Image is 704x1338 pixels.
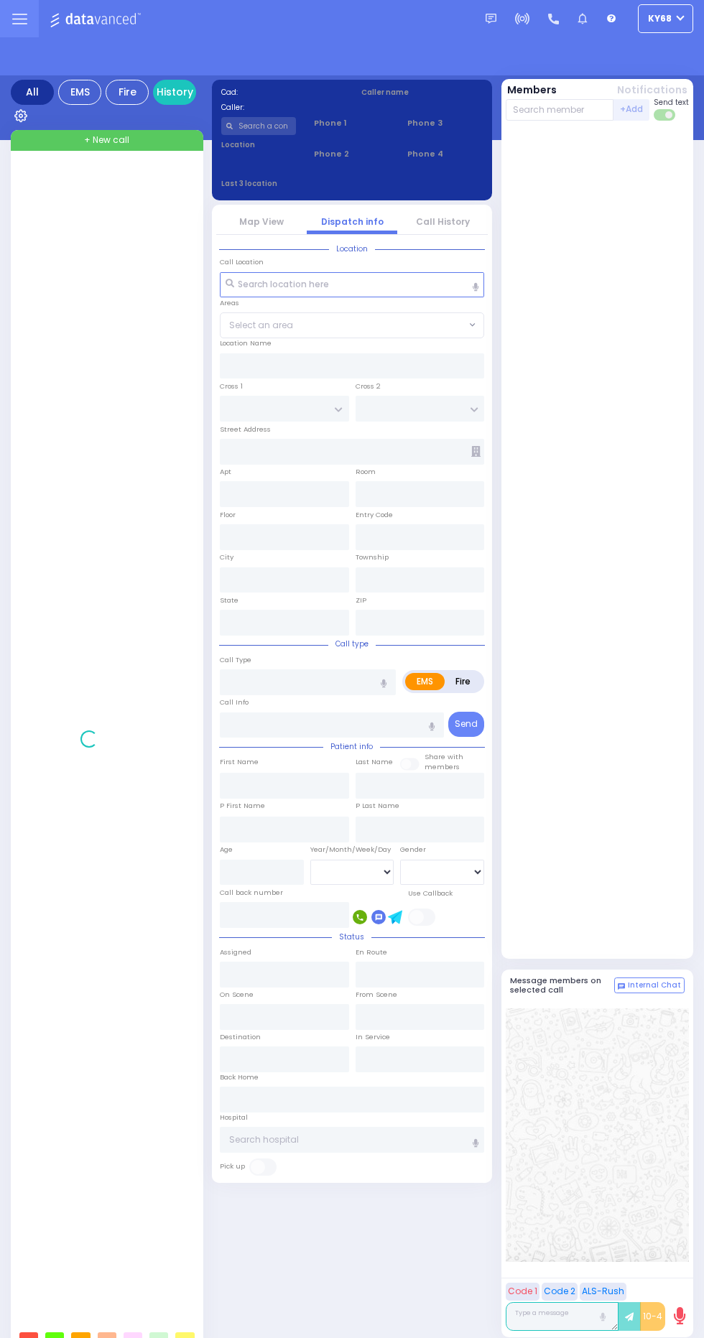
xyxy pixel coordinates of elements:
a: Dispatch info [321,215,384,228]
label: In Service [356,1032,390,1042]
span: Send text [654,97,689,108]
label: Cad: [221,87,343,98]
a: Map View [239,215,284,228]
span: Location [329,243,375,254]
label: Location [221,139,297,150]
a: History [153,80,196,105]
div: Year/Month/Week/Day [310,845,394,855]
label: Assigned [220,947,251,957]
div: Fire [106,80,149,105]
label: Last 3 location [221,178,353,189]
label: Floor [220,510,236,520]
small: Share with [425,752,463,761]
input: Search a contact [221,117,297,135]
span: Internal Chat [628,980,681,990]
label: Gender [400,845,426,855]
span: Patient info [323,741,380,752]
button: Members [507,83,557,98]
span: Phone 2 [314,148,389,160]
span: Phone 4 [407,148,483,160]
span: ky68 [648,12,672,25]
button: Notifications [617,83,687,98]
label: Use Callback [408,888,453,898]
label: Areas [220,298,239,308]
span: Phone 3 [407,117,483,129]
label: From Scene [356,990,397,1000]
label: Entry Code [356,510,393,520]
label: Township [356,552,389,562]
label: Caller name [361,87,483,98]
span: members [425,762,460,771]
button: Code 2 [542,1283,578,1301]
label: Call Info [220,697,249,707]
label: ZIP [356,595,366,605]
span: Other building occupants [471,446,481,457]
label: Call Location [220,257,264,267]
label: Room [356,467,376,477]
label: EMS [405,673,445,690]
button: ky68 [638,4,693,33]
input: Search hospital [220,1127,484,1153]
button: Internal Chat [614,977,685,993]
input: Search member [506,99,614,121]
input: Search location here [220,272,484,298]
label: Pick up [220,1161,245,1171]
a: Call History [416,215,470,228]
span: Phone 1 [314,117,389,129]
img: comment-alt.png [618,983,625,990]
label: Destination [220,1032,261,1042]
span: Select an area [229,319,293,332]
span: + New call [84,134,129,147]
label: Call Type [220,655,251,665]
label: Turn off text [654,108,677,122]
label: City [220,552,233,562]
label: P First Name [220,801,265,811]
label: Age [220,845,233,855]
label: Street Address [220,424,271,435]
label: State [220,595,238,605]
label: En Route [356,947,387,957]
label: Apt [220,467,231,477]
label: Back Home [220,1072,259,1082]
h5: Message members on selected call [510,976,615,995]
label: Caller: [221,102,343,113]
label: Cross 1 [220,381,243,391]
img: Logo [50,10,145,28]
span: Status [332,932,371,942]
label: Cross 2 [356,381,381,391]
div: All [11,80,54,105]
label: On Scene [220,990,254,1000]
img: message.svg [486,14,496,24]
label: Last Name [356,757,393,767]
label: Hospital [220,1112,248,1123]
button: ALS-Rush [580,1283,626,1301]
label: Location Name [220,338,272,348]
div: EMS [58,80,101,105]
span: Call type [328,638,376,649]
label: P Last Name [356,801,399,811]
label: Fire [444,673,482,690]
button: Code 1 [506,1283,539,1301]
button: Send [448,712,484,737]
label: Call back number [220,888,283,898]
label: First Name [220,757,259,767]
